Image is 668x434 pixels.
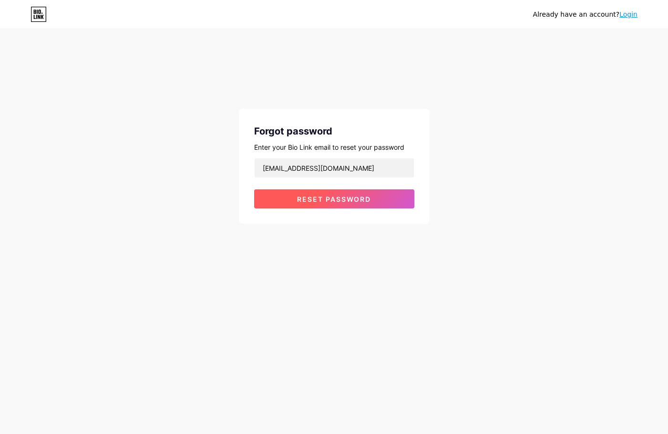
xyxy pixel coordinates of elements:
[619,10,637,18] a: Login
[254,189,414,208] button: Reset password
[255,158,414,177] input: Email
[533,10,637,20] div: Already have an account?
[254,142,414,152] div: Enter your Bio Link email to reset your password
[297,195,371,203] span: Reset password
[254,124,414,138] div: Forgot password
